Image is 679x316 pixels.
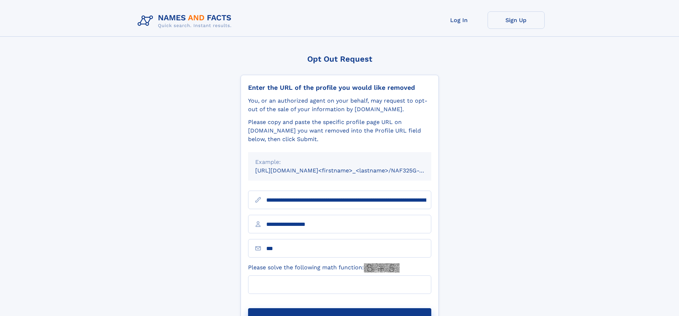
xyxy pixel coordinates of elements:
[248,263,400,273] label: Please solve the following math function:
[488,11,545,29] a: Sign Up
[248,118,431,144] div: Please copy and paste the specific profile page URL on [DOMAIN_NAME] you want removed into the Pr...
[248,84,431,92] div: Enter the URL of the profile you would like removed
[255,158,424,166] div: Example:
[241,55,439,63] div: Opt Out Request
[431,11,488,29] a: Log In
[248,97,431,114] div: You, or an authorized agent on your behalf, may request to opt-out of the sale of your informatio...
[135,11,237,31] img: Logo Names and Facts
[255,167,445,174] small: [URL][DOMAIN_NAME]<firstname>_<lastname>/NAF325G-xxxxxxxx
